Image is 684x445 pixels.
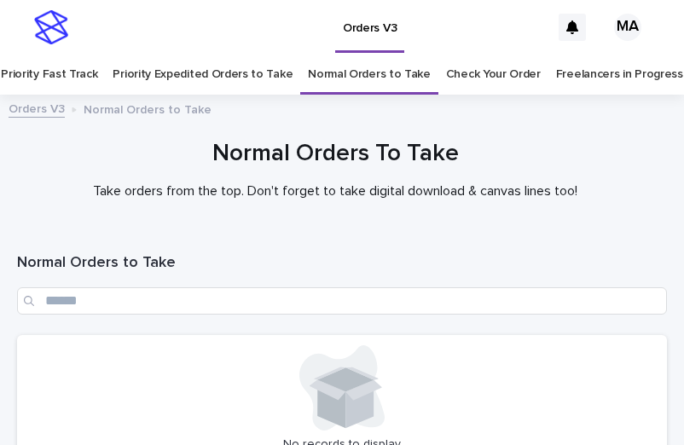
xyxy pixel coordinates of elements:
[113,55,293,95] a: Priority Expedited Orders to Take
[84,99,212,118] p: Normal Orders to Take
[34,10,68,44] img: stacker-logo-s-only.png
[556,55,683,95] a: Freelancers in Progress
[17,253,667,274] h1: Normal Orders to Take
[17,287,667,315] input: Search
[308,55,431,95] a: Normal Orders to Take
[446,55,541,95] a: Check Your Order
[614,14,641,41] div: MA
[17,183,653,199] p: Take orders from the top. Don't forget to take digital download & canvas lines too!
[17,138,653,170] h1: Normal Orders To Take
[1,55,97,95] a: Priority Fast Track
[9,98,65,118] a: Orders V3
